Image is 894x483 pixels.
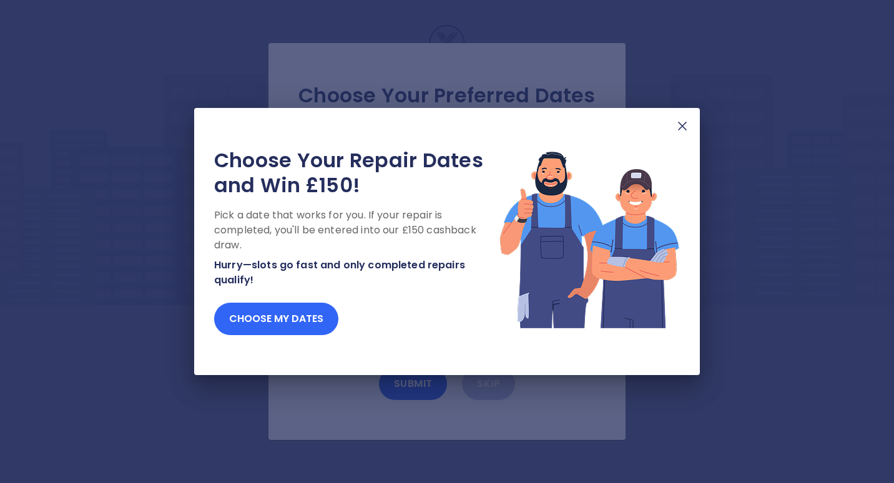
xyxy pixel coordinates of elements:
[214,148,499,198] h2: Choose Your Repair Dates and Win £150!
[499,148,680,330] img: Lottery
[675,119,690,134] img: X Mark
[214,258,499,288] p: Hurry—slots go fast and only completed repairs qualify!
[214,303,338,335] button: Choose my dates
[214,208,499,253] p: Pick a date that works for you. If your repair is completed, you'll be entered into our £150 cash...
